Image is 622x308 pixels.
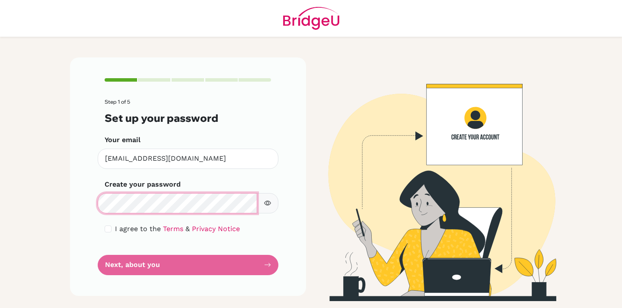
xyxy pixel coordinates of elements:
[105,112,271,124] h3: Set up your password
[105,179,181,190] label: Create your password
[185,225,190,233] span: &
[105,135,140,145] label: Your email
[98,149,278,169] input: Insert your email*
[192,225,240,233] a: Privacy Notice
[163,225,183,233] a: Terms
[105,98,130,105] span: Step 1 of 5
[115,225,161,233] span: I agree to the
